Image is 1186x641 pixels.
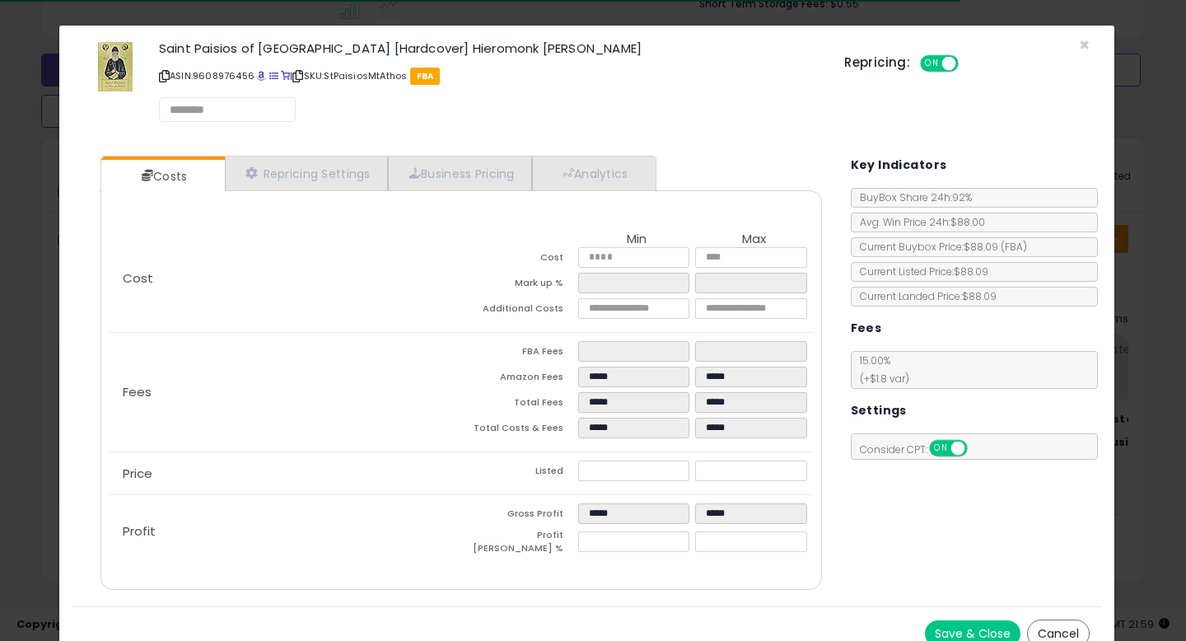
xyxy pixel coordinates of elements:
[110,525,461,538] p: Profit
[101,160,223,193] a: Costs
[159,63,819,89] p: ASIN: 9608976456 | SKU: StPaisiosMtAthos
[852,442,989,456] span: Consider CPT:
[852,190,972,204] span: BuyBox Share 24h: 92%
[98,42,133,91] img: 51eG4RLuimL._SL60_.jpg
[461,418,578,443] td: Total Costs & Fees
[410,68,441,85] span: FBA
[461,367,578,392] td: Amazon Fees
[852,240,1027,254] span: Current Buybox Price:
[257,69,266,82] a: BuyBox page
[110,467,461,480] p: Price
[159,42,819,54] h3: Saint Paisios of [GEOGRAPHIC_DATA] [Hardcover] Hieromonk [PERSON_NAME]
[461,503,578,529] td: Gross Profit
[1079,33,1090,57] span: ×
[461,341,578,367] td: FBA Fees
[461,247,578,273] td: Cost
[956,57,983,71] span: OFF
[852,289,997,303] span: Current Landed Price: $88.09
[852,264,988,278] span: Current Listed Price: $88.09
[852,215,985,229] span: Avg. Win Price 24h: $88.00
[922,57,942,71] span: ON
[461,298,578,324] td: Additional Costs
[269,69,278,82] a: All offer listings
[844,56,910,69] h5: Repricing:
[964,240,1027,254] span: $88.09
[532,157,654,190] a: Analytics
[110,272,461,285] p: Cost
[852,372,909,386] span: (+$1.8 var)
[281,69,290,82] a: Your listing only
[388,157,532,190] a: Business Pricing
[964,442,991,456] span: OFF
[110,386,461,399] p: Fees
[461,392,578,418] td: Total Fees
[225,157,388,190] a: Repricing Settings
[578,232,695,247] th: Min
[851,318,882,339] h5: Fees
[695,232,812,247] th: Max
[461,529,578,559] td: Profit [PERSON_NAME] %
[852,353,909,386] span: 15.00 %
[1001,240,1027,254] span: ( FBA )
[461,461,578,486] td: Listed
[851,155,947,175] h5: Key Indicators
[851,400,907,421] h5: Settings
[461,273,578,298] td: Mark up %
[931,442,951,456] span: ON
